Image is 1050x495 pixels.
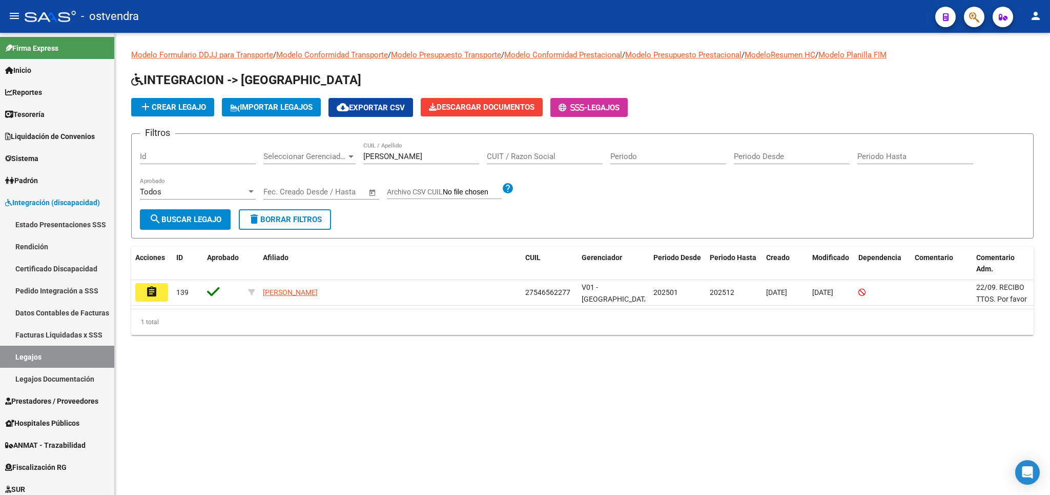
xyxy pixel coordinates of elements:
[578,247,649,281] datatable-header-cell: Gerenciador
[706,247,762,281] datatable-header-cell: Periodo Hasta
[1015,460,1040,485] div: Open Intercom Messenger
[139,101,152,113] mat-icon: add
[8,10,20,22] mat-icon: menu
[146,286,158,298] mat-icon: assignment
[248,213,260,225] mat-icon: delete
[429,103,534,112] span: Descargar Documentos
[525,253,541,262] span: CUIL
[337,101,349,113] mat-icon: cloud_download
[131,98,214,116] button: Crear Legajo
[1030,10,1042,22] mat-icon: person
[653,288,678,296] span: 202501
[710,288,734,296] span: 202512
[5,131,95,142] span: Liquidación de Convenios
[649,247,706,281] datatable-header-cell: Periodo Desde
[387,188,443,196] span: Archivo CSV CUIL
[550,98,628,117] button: -Legajos
[854,247,911,281] datatable-header-cell: Dependencia
[625,50,742,60] a: Modelo Presupuesto Prestacional
[858,253,901,262] span: Dependencia
[131,73,361,87] span: INTEGRACION -> [GEOGRAPHIC_DATA]
[653,253,701,262] span: Periodo Desde
[140,187,161,196] span: Todos
[5,175,38,186] span: Padrón
[976,283,1030,385] span: 22/09. RECIBO TTOS. Por favor cargar documentacion legal de cada prestador en solapa correspondie...
[337,103,405,112] span: Exportar CSV
[203,247,244,281] datatable-header-cell: Aprobado
[5,87,42,98] span: Reportes
[766,288,787,296] span: [DATE]
[328,98,413,117] button: Exportar CSV
[582,253,622,262] span: Gerenciador
[5,153,38,164] span: Sistema
[172,247,203,281] datatable-header-cell: ID
[391,50,501,60] a: Modelo Presupuesto Transporte
[5,484,25,495] span: SUR
[131,247,172,281] datatable-header-cell: Acciones
[131,50,273,60] a: Modelo Formulario DDJJ para Transporte
[812,288,833,296] span: [DATE]
[5,462,67,473] span: Fiscalización RG
[81,5,139,28] span: - ostvendra
[149,215,221,224] span: Buscar Legajo
[135,253,165,262] span: Acciones
[222,98,321,116] button: IMPORTAR LEGAJOS
[131,309,1034,335] div: 1 total
[818,50,887,60] a: Modelo Planilla FIM
[972,247,1034,281] datatable-header-cell: Comentario Adm.
[521,247,578,281] datatable-header-cell: CUIL
[911,247,972,281] datatable-header-cell: Comentario
[149,213,161,225] mat-icon: search
[263,288,318,296] span: [PERSON_NAME]
[745,50,815,60] a: ModeloResumen HC
[808,247,854,281] datatable-header-cell: Modificado
[176,288,189,296] span: 139
[230,103,313,112] span: IMPORTAR LEGAJOS
[131,49,1034,335] div: / / / / / /
[5,440,86,451] span: ANMAT - Trazabilidad
[525,288,570,296] span: 27546562277
[239,209,331,230] button: Borrar Filtros
[976,253,1015,273] span: Comentario Adm.
[559,103,587,112] span: -
[5,43,58,54] span: Firma Express
[248,215,322,224] span: Borrar Filtros
[504,50,622,60] a: Modelo Conformidad Prestacional
[421,98,543,116] button: Descargar Documentos
[915,253,953,262] span: Comentario
[710,253,756,262] span: Periodo Hasta
[314,187,364,196] input: Fecha fin
[587,103,620,112] span: Legajos
[5,65,31,76] span: Inicio
[259,247,521,281] datatable-header-cell: Afiliado
[140,126,175,140] h3: Filtros
[812,253,849,262] span: Modificado
[276,50,388,60] a: Modelo Conformidad Transporte
[5,418,79,429] span: Hospitales Públicos
[139,103,206,112] span: Crear Legajo
[176,253,183,262] span: ID
[502,182,514,194] mat-icon: help
[443,188,502,197] input: Archivo CSV CUIL
[263,187,305,196] input: Fecha inicio
[582,283,651,303] span: V01 - [GEOGRAPHIC_DATA]
[5,197,100,208] span: Integración (discapacidad)
[5,395,98,407] span: Prestadores / Proveedores
[263,253,289,262] span: Afiliado
[263,152,346,161] span: Seleccionar Gerenciador
[367,187,379,199] button: Open calendar
[766,253,790,262] span: Creado
[207,253,239,262] span: Aprobado
[5,109,45,120] span: Tesorería
[140,209,231,230] button: Buscar Legajo
[762,247,808,281] datatable-header-cell: Creado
